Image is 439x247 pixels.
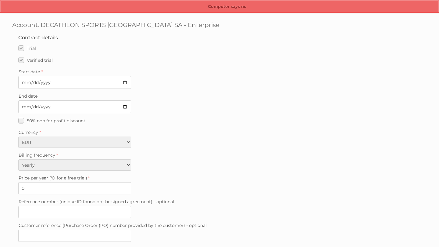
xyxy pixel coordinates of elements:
span: Price per year ('0' for a free trial) [19,175,87,181]
span: Trial [27,46,36,51]
span: 50% non for profit discount [27,118,85,123]
span: Start date [19,69,40,75]
span: Billing frequency [19,152,55,158]
span: Customer reference (Purchase Order (PO) number provided by the customer) - optional [19,223,207,228]
h1: Account: DECATHLON SPORTS [GEOGRAPHIC_DATA] SA - Enterprise [12,21,427,29]
p: Computer says no [0,0,439,13]
span: Currency [19,130,38,135]
span: Verified trial [27,57,53,63]
legend: Contract details [18,35,58,40]
span: End date [19,93,37,99]
span: Reference number (unique ID found on the signed agreement) - optional [19,199,174,204]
